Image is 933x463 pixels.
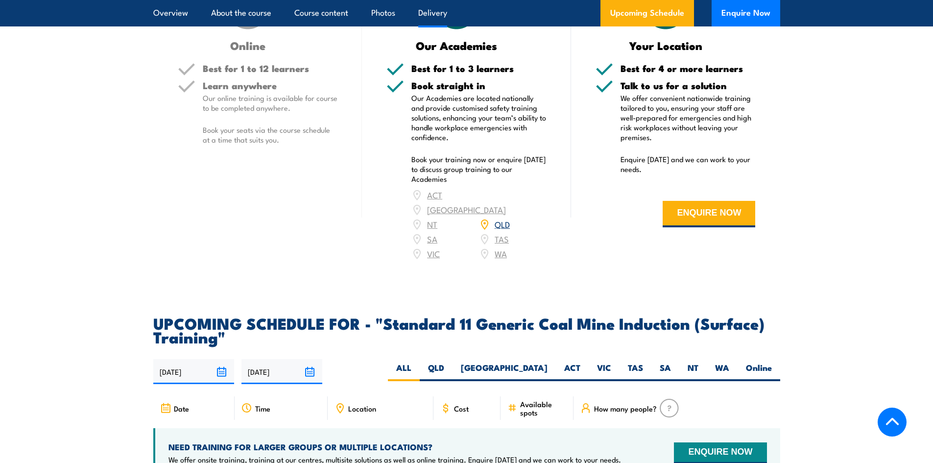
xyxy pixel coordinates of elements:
[203,125,338,145] p: Book your seats via the course schedule at a time that suits you.
[620,362,651,381] label: TAS
[388,362,420,381] label: ALL
[594,404,657,413] span: How many people?
[520,400,567,416] span: Available spots
[153,359,234,384] input: From date
[556,362,589,381] label: ACT
[621,93,756,142] p: We offer convenient nationwide training tailored to you, ensuring your staff are well-prepared fo...
[411,64,547,73] h5: Best for 1 to 3 learners
[596,40,736,51] h3: Your Location
[203,81,338,90] h5: Learn anywhere
[411,81,547,90] h5: Book straight in
[453,362,556,381] label: [GEOGRAPHIC_DATA]
[589,362,620,381] label: VIC
[153,316,780,343] h2: UPCOMING SCHEDULE FOR - "Standard 11 Generic Coal Mine Induction (Surface) Training"
[348,404,376,413] span: Location
[621,81,756,90] h5: Talk to us for a solution
[203,93,338,113] p: Our online training is available for course to be completed anywhere.
[178,40,318,51] h3: Online
[168,441,621,452] h4: NEED TRAINING FOR LARGER GROUPS OR MULTIPLE LOCATIONS?
[411,154,547,184] p: Book your training now or enquire [DATE] to discuss group training to our Academies
[738,362,780,381] label: Online
[411,93,547,142] p: Our Academies are located nationally and provide customised safety training solutions, enhancing ...
[621,64,756,73] h5: Best for 4 or more learners
[663,201,755,227] button: ENQUIRE NOW
[386,40,527,51] h3: Our Academies
[174,404,189,413] span: Date
[454,404,469,413] span: Cost
[203,64,338,73] h5: Best for 1 to 12 learners
[241,359,322,384] input: To date
[621,154,756,174] p: Enquire [DATE] and we can work to your needs.
[255,404,270,413] span: Time
[495,218,510,230] a: QLD
[420,362,453,381] label: QLD
[707,362,738,381] label: WA
[651,362,679,381] label: SA
[679,362,707,381] label: NT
